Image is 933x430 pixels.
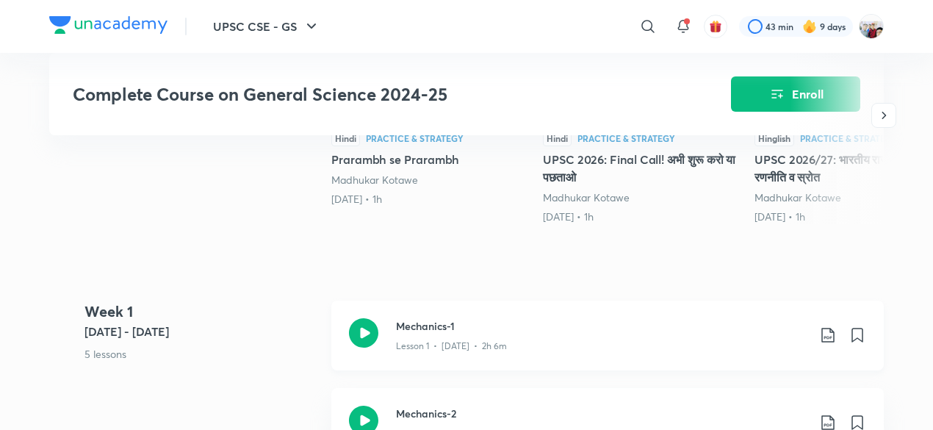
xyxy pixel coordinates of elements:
[331,173,531,187] div: Madhukar Kotawe
[543,209,743,224] div: 14th Jun • 1h
[331,130,360,146] div: Hindi
[49,16,167,34] img: Company Logo
[84,346,320,362] p: 5 lessons
[331,192,531,207] div: 11th May • 1h
[73,84,648,105] h3: Complete Course on General Science 2024-25
[543,190,743,205] div: Madhukar Kotawe
[709,20,722,33] img: avatar
[754,130,794,146] div: Hinglish
[84,301,320,323] h4: Week 1
[704,15,727,38] button: avatar
[859,14,884,39] img: km swarthi
[543,130,572,146] div: Hindi
[49,16,167,37] a: Company Logo
[802,19,817,34] img: streak
[577,134,675,143] div: Practice & Strategy
[396,318,807,334] h3: Mechanics-1
[84,323,320,340] h5: [DATE] - [DATE]
[754,190,841,204] a: Madhukar Kotawe
[331,151,531,168] h5: Prarambh se Prarambh
[731,76,860,112] button: Enroll
[331,301,884,388] a: Mechanics-1Lesson 1 • [DATE] • 2h 6m
[396,340,507,353] p: Lesson 1 • [DATE] • 2h 6m
[331,173,418,187] a: Madhukar Kotawe
[396,406,807,421] h3: Mechanics-2
[543,190,630,204] a: Madhukar Kotawe
[204,12,329,41] button: UPSC CSE - GS
[366,134,464,143] div: Practice & Strategy
[543,151,743,186] h5: UPSC 2026: Final Call! अभी शुरू करो या पछताओ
